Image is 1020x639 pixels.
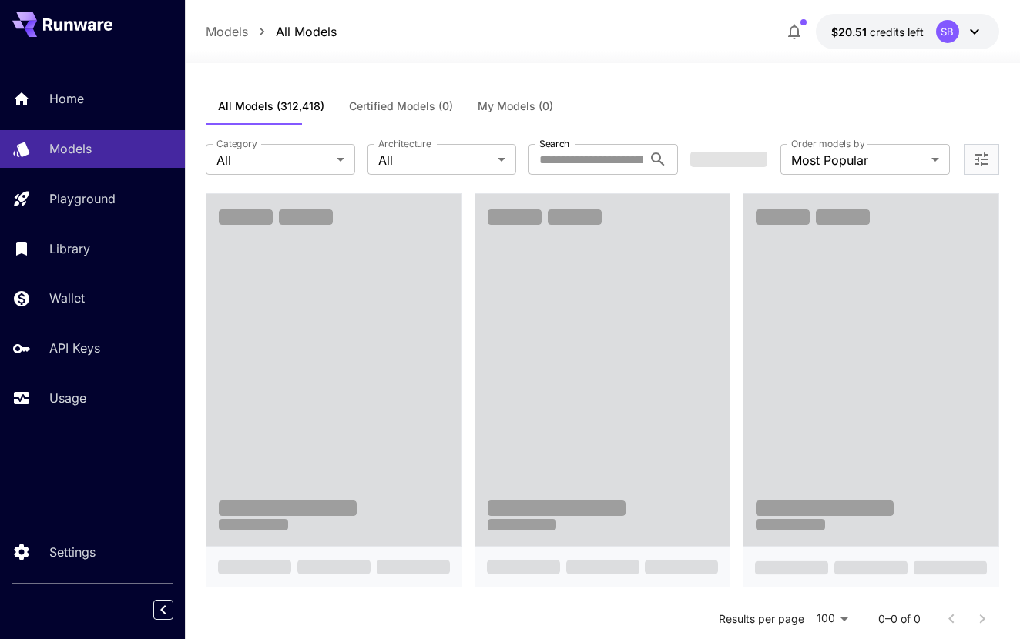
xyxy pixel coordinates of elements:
button: Collapse sidebar [153,600,173,620]
p: Results per page [719,611,804,627]
span: $20.51 [831,25,870,38]
label: Category [216,137,257,150]
div: $20.5136 [831,24,924,40]
p: Playground [49,189,116,208]
p: Home [49,89,84,108]
p: Usage [49,389,86,407]
span: My Models (0) [478,99,553,113]
button: Open more filters [972,150,991,169]
span: credits left [870,25,924,38]
p: 0–0 of 0 [878,611,921,627]
div: Collapse sidebar [165,596,185,624]
span: All [216,151,330,169]
p: Settings [49,543,96,561]
span: All [378,151,492,169]
p: Library [49,239,90,258]
span: Most Popular [791,151,925,169]
div: SB [936,20,959,43]
span: Certified Models (0) [349,99,453,113]
button: $20.5136SB [816,14,999,49]
label: Architecture [378,137,431,150]
label: Search [539,137,569,150]
div: 100 [810,607,854,630]
p: API Keys [49,339,100,357]
nav: breadcrumb [206,22,337,41]
a: Models [206,22,248,41]
span: All Models (312,418) [218,99,324,113]
p: Wallet [49,289,85,307]
a: All Models [276,22,337,41]
label: Order models by [791,137,864,150]
p: Models [49,139,92,158]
